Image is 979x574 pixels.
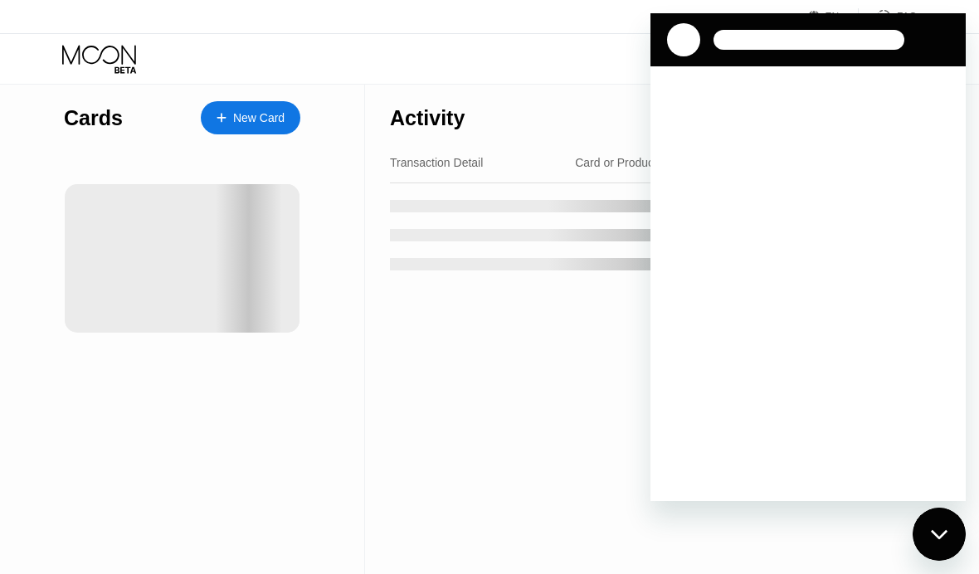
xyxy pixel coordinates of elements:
[859,8,917,25] div: FAQ
[913,508,966,561] iframe: Button to launch messaging window, conversation in progress
[575,156,690,169] div: Card or Product Detail
[201,101,300,134] div: New Card
[64,106,123,130] div: Cards
[650,13,966,501] iframe: Messaging window
[897,11,917,22] div: FAQ
[233,111,285,125] div: New Card
[826,11,840,22] div: EN
[808,8,859,25] div: EN
[390,156,483,169] div: Transaction Detail
[390,106,465,130] div: Activity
